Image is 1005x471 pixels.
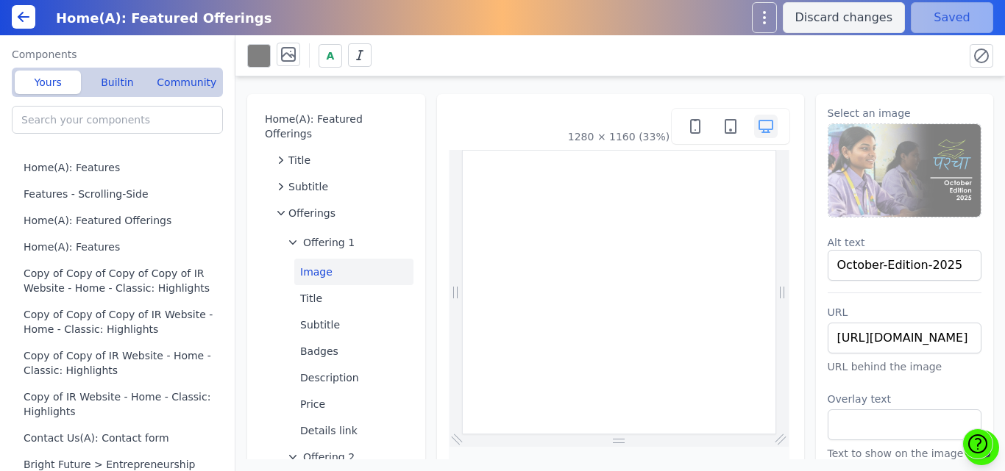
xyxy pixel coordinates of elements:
[568,129,670,144] div: 1280 × 1160 (33%)
[247,44,271,68] button: Background color
[348,43,372,67] button: Italics
[259,106,413,147] button: Home(A): Featured Offerings
[271,173,413,200] button: Subtitle
[12,47,223,62] label: Components
[683,115,707,138] button: Mobile
[283,444,413,470] button: Offering 2
[294,417,413,444] button: Details link
[294,364,413,391] button: Description
[719,115,742,138] button: Tablet
[12,181,229,207] button: Features - Scrolling-Side
[12,234,229,260] button: Home(A): Features
[911,2,993,33] button: Saved
[828,305,982,320] label: URL
[15,71,81,94] button: Yours
[154,71,220,94] button: Community
[970,44,993,68] button: Reset all styles
[463,151,777,435] iframe: Preview
[288,153,310,168] span: Title
[12,154,229,181] button: Home(A): Features
[828,392,982,406] label: Overlay text
[277,43,300,66] button: Background image
[12,207,229,234] button: Home(A): Featured Offerings
[294,338,413,364] button: Badges
[783,2,905,33] button: Discard changes
[294,259,413,285] button: Image
[12,260,229,301] button: Copy of Copy of Copy of Copy of IR Website - Home - Classic: Highlights
[271,200,413,226] button: Offerings
[84,71,150,94] button: Builtin
[271,147,413,173] button: Title
[12,301,229,342] button: Copy of Copy of Copy of IR Website - Home - Classic: Highlights
[754,115,778,138] button: Desktop
[12,106,223,134] input: Search your components
[12,425,229,451] button: Contact Us(A): Contact form
[294,312,413,338] button: Subtitle
[12,384,229,425] button: Copy of IR Website - Home - Classic: Highlights
[828,124,981,217] img: October-Edition-2025
[828,359,982,374] p: URL behind the image
[828,106,982,121] label: Select an image
[828,235,982,250] label: Alt text
[294,391,413,417] button: Price
[828,250,982,281] input: Alt text
[288,179,328,194] span: Subtitle
[288,206,335,220] span: Offerings
[303,450,355,464] span: Offering 2
[294,285,413,312] button: Title
[303,235,355,250] span: Offering 1
[319,44,342,68] button: A
[327,48,335,63] span: A
[12,342,229,384] button: Copy of Copy of IR Website - Home - Classic: Highlights
[828,323,982,353] input: https://example.com
[283,229,413,256] button: Offering 1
